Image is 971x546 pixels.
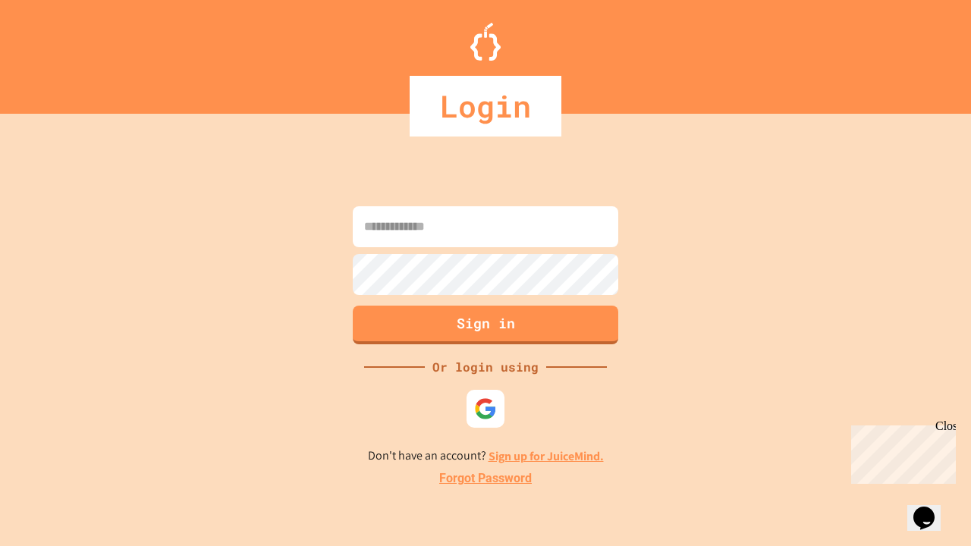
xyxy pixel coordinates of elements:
iframe: chat widget [907,485,956,531]
a: Sign up for JuiceMind. [489,448,604,464]
p: Don't have an account? [368,447,604,466]
div: Login [410,76,561,136]
div: Or login using [425,358,546,376]
button: Sign in [353,306,618,344]
img: Logo.svg [470,23,501,61]
a: Forgot Password [439,469,532,488]
img: google-icon.svg [474,397,497,420]
div: Chat with us now!Close [6,6,105,96]
iframe: chat widget [845,419,956,484]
